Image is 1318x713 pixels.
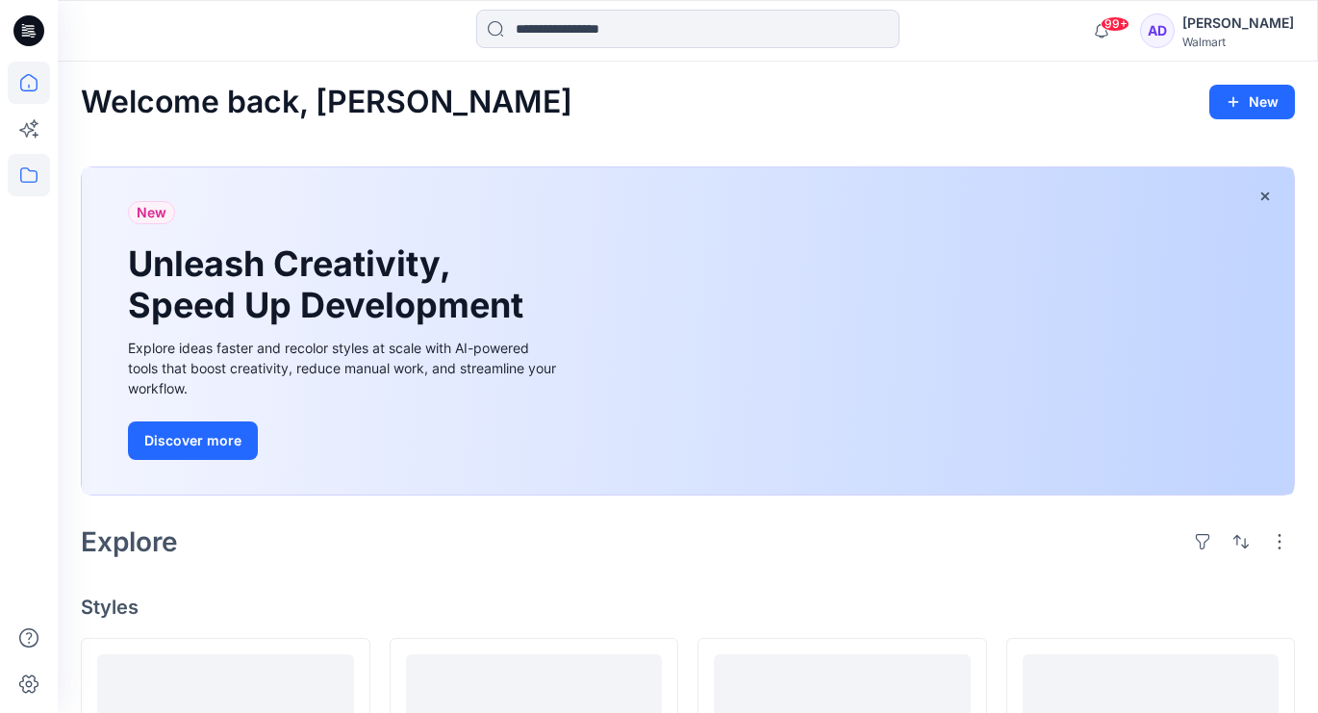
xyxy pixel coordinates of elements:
div: Explore ideas faster and recolor styles at scale with AI-powered tools that boost creativity, red... [128,338,561,398]
div: Walmart [1182,35,1294,49]
a: Discover more [128,421,561,460]
h4: Styles [81,596,1295,619]
h1: Unleash Creativity, Speed Up Development [128,243,532,326]
span: 99+ [1101,16,1129,32]
span: New [137,201,166,224]
button: New [1209,85,1295,119]
button: Discover more [128,421,258,460]
h2: Welcome back, [PERSON_NAME] [81,85,572,120]
div: AD [1140,13,1175,48]
h2: Explore [81,526,178,557]
div: [PERSON_NAME] [1182,12,1294,35]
